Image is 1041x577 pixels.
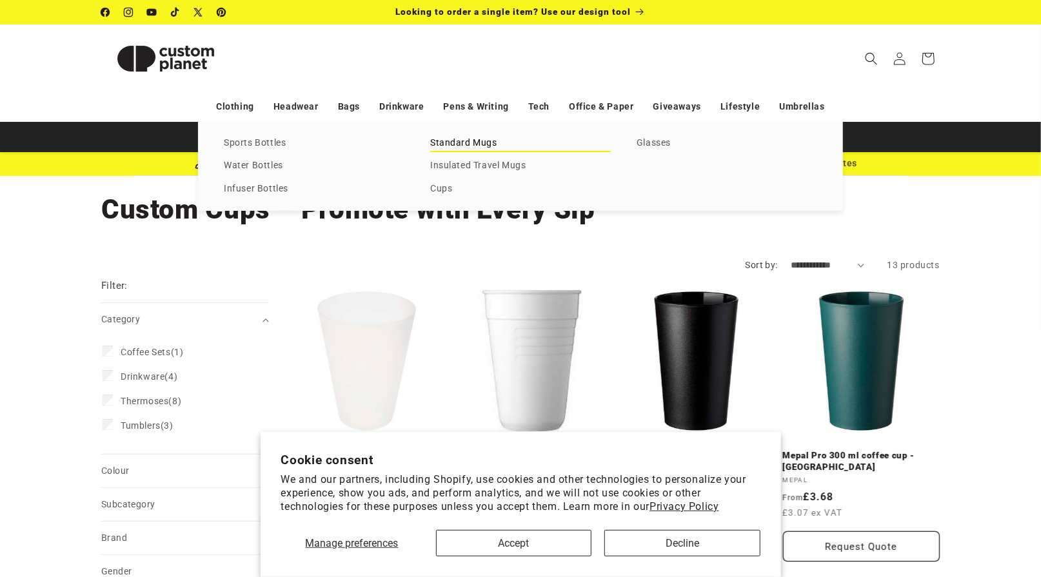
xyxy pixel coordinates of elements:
[857,44,886,73] summary: Search
[121,396,168,406] span: Thermoses
[101,499,155,509] span: Subcategory
[436,530,591,556] button: Accept
[720,95,760,118] a: Lifestyle
[338,95,360,118] a: Bags
[101,488,269,521] summary: Subcategory (0 selected)
[379,95,424,118] a: Drinkware
[649,500,719,513] a: Privacy Policy
[604,530,760,556] button: Decline
[780,95,825,118] a: Umbrellas
[121,420,161,431] span: Tumblers
[101,465,129,476] span: Colour
[101,566,132,576] span: Gender
[101,455,269,487] summary: Colour (0 selected)
[224,181,404,198] a: Infuser Bottles
[216,95,254,118] a: Clothing
[273,95,319,118] a: Headwear
[569,95,633,118] a: Office & Paper
[281,473,760,513] p: We and our partners, including Shopify, use cookies and other technologies to personalize your ex...
[826,438,1041,577] iframe: Chat Widget
[430,157,611,175] a: Insulated Travel Mugs
[101,30,230,88] img: Custom Planet
[783,450,940,473] a: Mepal Pro 300 ml coffee cup - [GEOGRAPHIC_DATA]
[306,537,399,549] span: Manage preferences
[653,95,701,118] a: Giveaways
[101,303,269,336] summary: Category (0 selected)
[746,260,778,270] label: Sort by:
[395,6,631,17] span: Looking to order a single item? Use our design tool
[444,95,509,118] a: Pens & Writing
[101,533,127,543] span: Brand
[887,260,940,270] span: 13 products
[121,420,173,431] span: (3)
[224,157,404,175] a: Water Bottles
[281,530,423,556] button: Manage preferences
[121,347,171,357] span: Coffee Sets
[121,371,164,382] span: Drinkware
[101,522,269,554] summary: Brand (0 selected)
[101,279,128,293] h2: Filter:
[97,24,235,92] a: Custom Planet
[637,135,817,152] a: Glasses
[101,314,140,324] span: Category
[783,531,940,562] button: Request Quote
[430,181,611,198] a: Cups
[224,135,404,152] a: Sports Bottles
[121,371,177,382] span: (4)
[430,135,611,152] a: Standard Mugs
[528,95,550,118] a: Tech
[281,453,760,467] h2: Cookie consent
[121,395,181,407] span: (8)
[121,346,183,358] span: (1)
